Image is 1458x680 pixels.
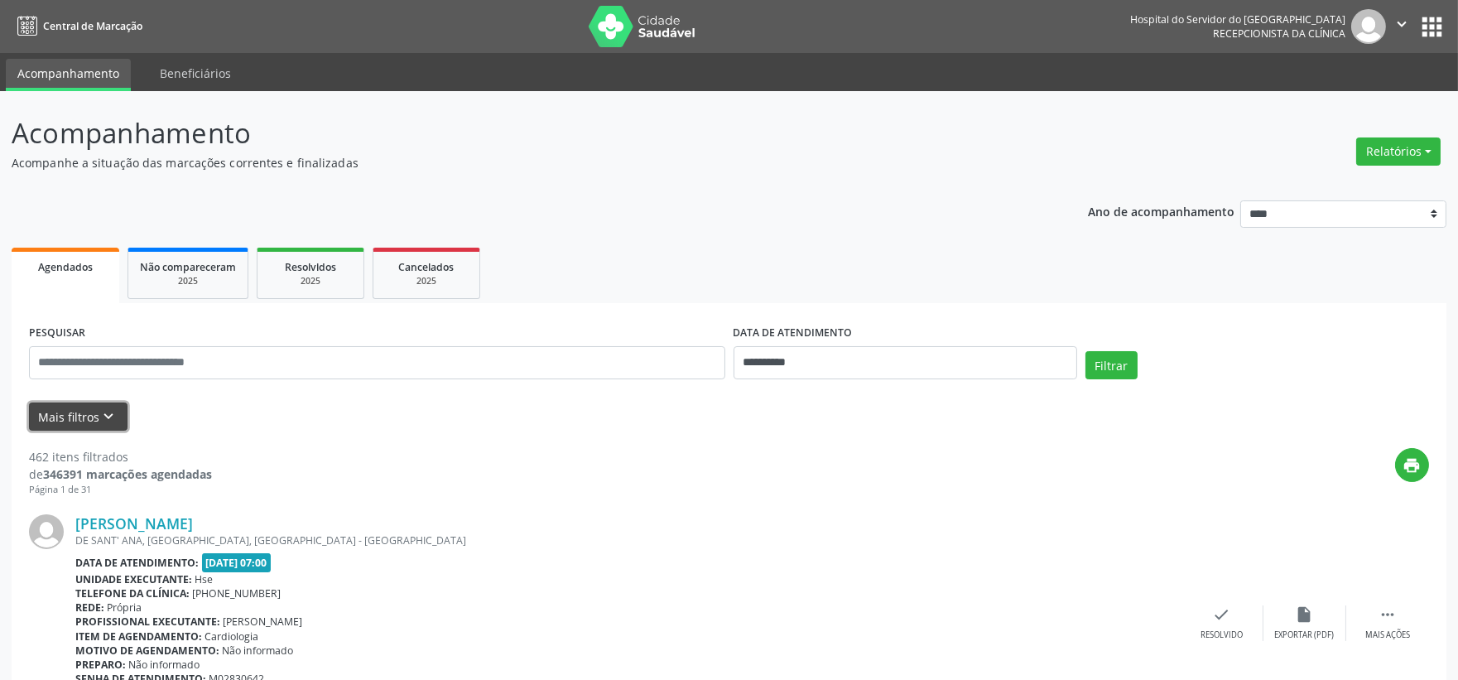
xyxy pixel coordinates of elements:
[1356,137,1441,166] button: Relatórios
[1213,605,1231,624] i: check
[1379,605,1397,624] i: 
[108,600,142,615] span: Própria
[1088,200,1234,221] p: Ano de acompanhamento
[223,644,294,658] span: Não informado
[224,615,303,629] span: [PERSON_NAME]
[75,514,193,533] a: [PERSON_NAME]
[6,59,131,91] a: Acompanhamento
[29,514,64,549] img: img
[75,572,192,586] b: Unidade executante:
[1296,605,1314,624] i: insert_drive_file
[12,154,1016,171] p: Acompanhe a situação das marcações correntes e finalizadas
[205,629,259,644] span: Cardiologia
[285,260,336,274] span: Resolvidos
[193,586,281,600] span: [PHONE_NUMBER]
[140,275,236,287] div: 2025
[1085,351,1138,379] button: Filtrar
[1403,456,1422,475] i: print
[75,629,202,644] b: Item de agendamento:
[399,260,455,274] span: Cancelados
[38,260,93,274] span: Agendados
[140,260,236,274] span: Não compareceram
[269,275,352,287] div: 2025
[75,533,1181,547] div: DE SANT' ANA, [GEOGRAPHIC_DATA], [GEOGRAPHIC_DATA] - [GEOGRAPHIC_DATA]
[1395,448,1429,482] button: print
[1275,629,1335,641] div: Exportar (PDF)
[75,586,190,600] b: Telefone da clínica:
[29,465,212,483] div: de
[129,658,200,672] span: Não informado
[29,403,128,432] button: Mais filtroskeyboard_arrow_down
[1351,9,1386,44] img: img
[29,483,212,497] div: Página 1 de 31
[43,19,142,33] span: Central de Marcação
[734,321,853,346] label: DATA DE ATENDIMENTO
[75,658,126,672] b: Preparo:
[75,556,199,570] b: Data de atendimento:
[385,275,468,287] div: 2025
[12,12,142,40] a: Central de Marcação
[1386,9,1417,44] button: 
[1365,629,1410,641] div: Mais ações
[1417,12,1446,41] button: apps
[1201,629,1243,641] div: Resolvido
[43,466,212,482] strong: 346391 marcações agendadas
[148,59,243,88] a: Beneficiários
[100,408,118,426] i: keyboard_arrow_down
[195,572,214,586] span: Hse
[75,615,220,629] b: Profissional executante:
[29,448,212,465] div: 462 itens filtrados
[1213,27,1345,41] span: Recepcionista da clínica
[75,600,104,615] b: Rede:
[1393,15,1411,33] i: 
[1130,12,1345,27] div: Hospital do Servidor do [GEOGRAPHIC_DATA]
[75,644,219,658] b: Motivo de agendamento:
[12,113,1016,154] p: Acompanhamento
[202,553,272,572] span: [DATE] 07:00
[29,321,85,346] label: PESQUISAR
